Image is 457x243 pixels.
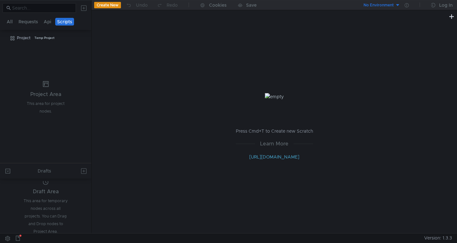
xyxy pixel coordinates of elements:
[424,233,452,243] span: Version: 1.3.3
[265,93,284,100] img: empty
[17,33,31,43] div: Project
[17,18,40,26] button: Requests
[34,33,55,43] div: Temp Project
[12,4,72,11] input: Search...
[246,3,257,7] div: Save
[94,2,121,8] button: Create New
[249,154,299,160] a: [URL][DOMAIN_NAME]
[363,2,394,8] div: No Environment
[255,140,294,148] span: Learn More
[121,0,152,10] button: Undo
[136,1,148,9] div: Undo
[236,127,313,135] p: Press Cmd+T to Create new Scratch
[439,1,453,9] div: Log In
[38,167,51,175] div: Drafts
[5,18,15,26] button: All
[55,18,74,26] button: Scripts
[42,18,53,26] button: Api
[167,1,178,9] div: Redo
[152,0,182,10] button: Redo
[209,1,227,9] div: Cookies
